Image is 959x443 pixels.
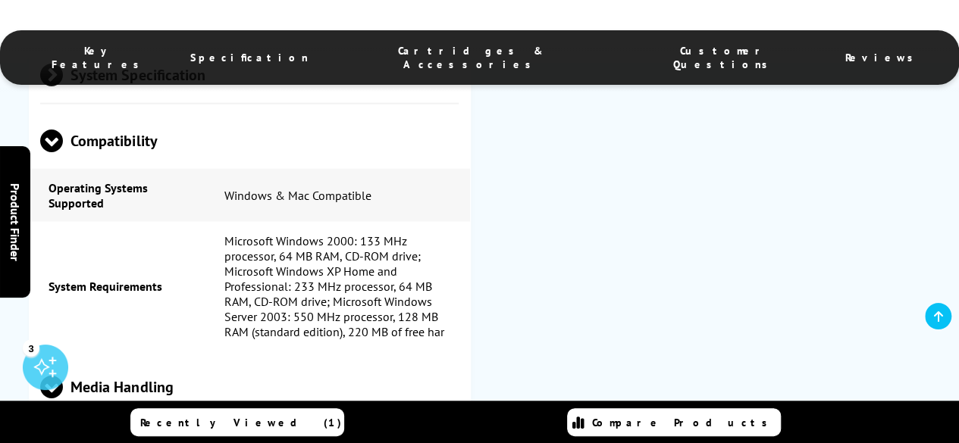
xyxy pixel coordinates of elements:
[30,222,205,351] td: System Requirements
[592,416,776,429] span: Compare Products
[190,51,309,64] span: Specification
[38,44,160,71] span: Key Features
[40,358,459,415] span: Media Handling
[40,112,459,169] span: Compatibility
[140,416,342,429] span: Recently Viewed (1)
[130,408,344,436] a: Recently Viewed (1)
[30,169,205,222] td: Operating Systems Supported
[339,44,603,71] span: Cartridges & Accessories
[23,339,39,356] div: 3
[567,408,781,436] a: Compare Products
[633,44,815,71] span: Customer Questions
[845,51,921,64] span: Reviews
[205,169,469,222] td: Windows & Mac Compatible
[8,183,23,260] span: Product Finder
[205,222,469,351] td: Microsoft Windows 2000: 133 MHz processor, 64 MB RAM, CD-ROM drive; Microsoft Windows XP Home and...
